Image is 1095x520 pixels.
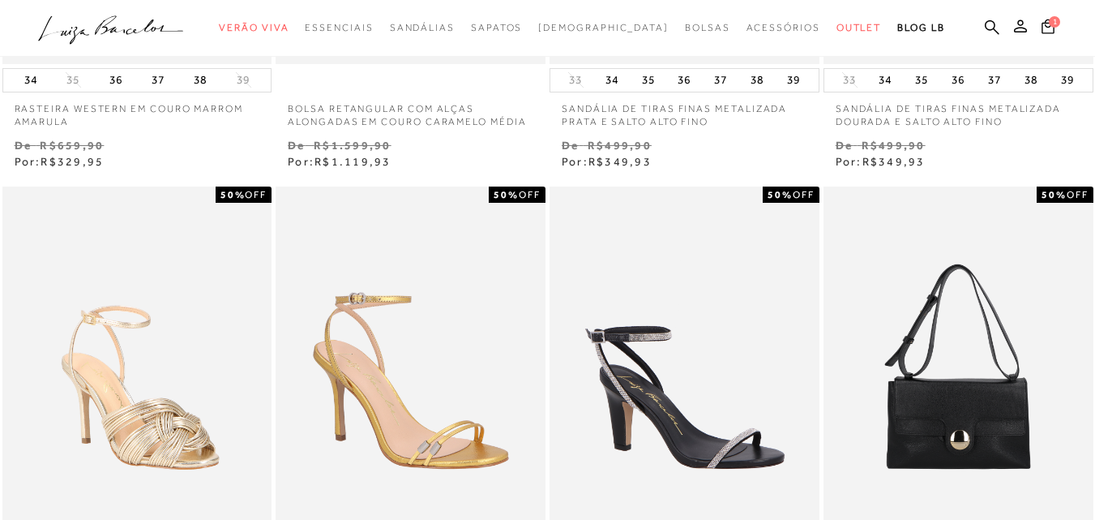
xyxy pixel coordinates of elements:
[1042,189,1067,200] strong: 50%
[41,155,104,168] span: R$329,95
[1037,18,1059,40] button: 1
[519,189,541,200] span: OFF
[276,92,545,130] a: BOLSA RETANGULAR COM ALÇAS ALONGADAS EM COURO CARAMELO MÉDIA
[836,13,882,43] a: categoryNavScreenReaderText
[874,69,896,92] button: 34
[2,92,272,130] a: RASTEIRA WESTERN EM COURO MARROM AMARULA
[471,22,522,33] span: Sapatos
[637,69,660,92] button: 35
[836,22,882,33] span: Outlet
[219,13,289,43] a: categoryNavScreenReaderText
[862,155,926,168] span: R$349,93
[746,69,768,92] button: 38
[782,69,805,92] button: 39
[673,69,695,92] button: 36
[314,139,391,152] small: R$1.599,90
[288,139,305,152] small: De
[189,69,212,92] button: 38
[538,13,669,43] a: noSubCategoriesText
[15,155,105,168] span: Por:
[685,22,730,33] span: Bolsas
[305,22,373,33] span: Essenciais
[983,69,1006,92] button: 37
[40,139,104,152] small: R$659,90
[564,72,587,88] button: 33
[232,72,255,88] button: 39
[862,139,926,152] small: R$499,90
[746,22,820,33] span: Acessórios
[538,22,669,33] span: [DEMOGRAPHIC_DATA]
[1020,69,1042,92] button: 38
[709,69,732,92] button: 37
[314,155,391,168] span: R$1.119,93
[947,69,969,92] button: 36
[390,22,455,33] span: Sandálias
[288,155,391,168] span: Por:
[219,22,289,33] span: Verão Viva
[1049,16,1060,28] span: 1
[550,92,819,130] a: SANDÁLIA DE TIRAS FINAS METALIZADA PRATA E SALTO ALTO FINO
[105,69,127,92] button: 36
[588,139,652,152] small: R$499,90
[823,92,1093,130] a: SANDÁLIA DE TIRAS FINAS METALIZADA DOURADA E SALTO ALTO FINO
[471,13,522,43] a: categoryNavScreenReaderText
[15,139,32,152] small: De
[494,189,519,200] strong: 50%
[147,69,169,92] button: 37
[588,155,652,168] span: R$349,93
[601,69,623,92] button: 34
[562,139,579,152] small: De
[19,69,42,92] button: 34
[838,72,861,88] button: 33
[836,139,853,152] small: De
[897,22,944,33] span: BLOG LB
[62,72,84,88] button: 35
[305,13,373,43] a: categoryNavScreenReaderText
[768,189,793,200] strong: 50%
[245,189,267,200] span: OFF
[220,189,246,200] strong: 50%
[1067,189,1089,200] span: OFF
[897,13,944,43] a: BLOG LB
[1056,69,1079,92] button: 39
[390,13,455,43] a: categoryNavScreenReaderText
[793,189,815,200] span: OFF
[910,69,933,92] button: 35
[562,155,652,168] span: Por:
[746,13,820,43] a: categoryNavScreenReaderText
[685,13,730,43] a: categoryNavScreenReaderText
[836,155,926,168] span: Por:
